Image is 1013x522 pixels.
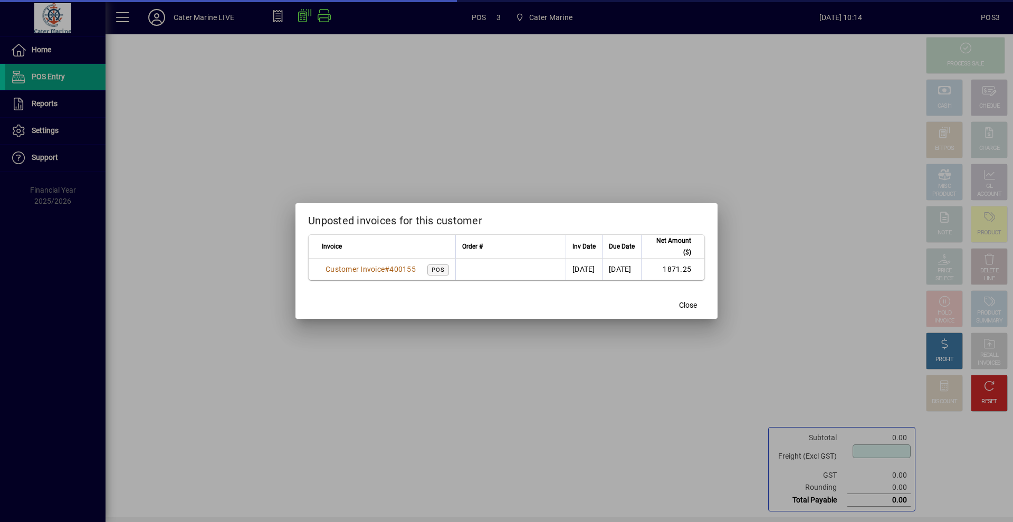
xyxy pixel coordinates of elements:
[389,265,416,273] span: 400155
[322,241,342,252] span: Invoice
[432,267,445,273] span: POS
[679,300,697,311] span: Close
[609,241,635,252] span: Due Date
[648,235,691,258] span: Net Amount ($)
[385,265,389,273] span: #
[641,259,704,280] td: 1871.25
[602,259,641,280] td: [DATE]
[671,296,705,315] button: Close
[566,259,602,280] td: [DATE]
[322,263,419,275] a: Customer Invoice#400155
[295,203,718,234] h2: Unposted invoices for this customer
[326,265,385,273] span: Customer Invoice
[572,241,596,252] span: Inv Date
[462,241,483,252] span: Order #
